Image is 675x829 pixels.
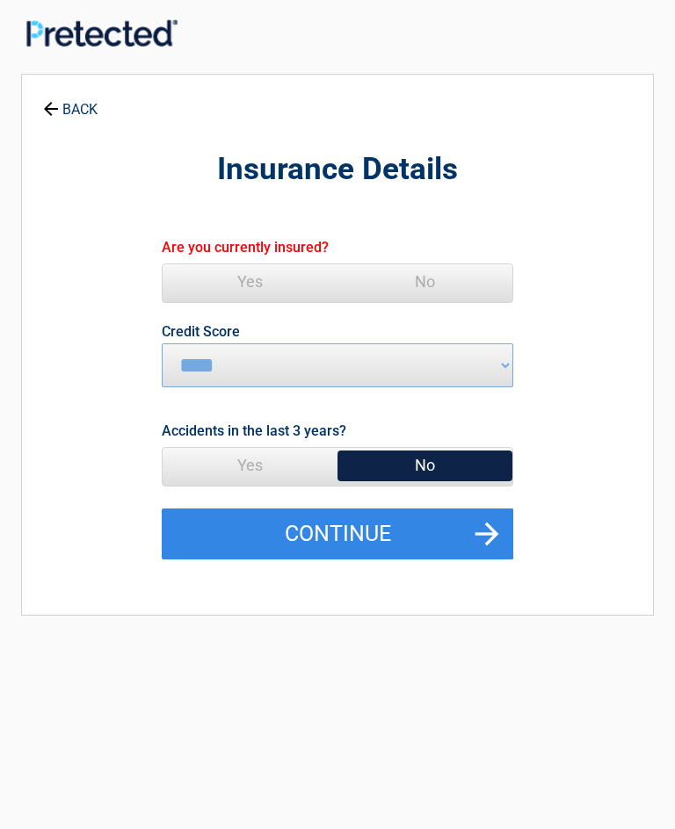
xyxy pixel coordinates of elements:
img: Main Logo [26,19,178,47]
span: Yes [163,264,337,299]
h2: Insurance Details [31,149,644,191]
span: No [337,448,512,483]
label: Accidents in the last 3 years? [162,419,346,443]
span: Yes [163,448,337,483]
a: BACK [40,86,101,117]
span: No [337,264,512,299]
label: Are you currently insured? [162,235,329,259]
label: Credit Score [162,325,240,339]
button: Continue [162,508,513,559]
